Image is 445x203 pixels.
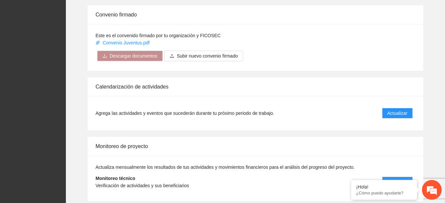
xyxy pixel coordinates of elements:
span: Agrega las actividades y eventos que sucederán durante tu próximo periodo de trabajo. [96,110,274,117]
span: Descargar documentos [110,52,157,60]
span: uploadSubir nuevo convenio firmado [164,53,243,59]
span: Verificación de actividades y sus beneficiarios [96,183,189,188]
p: ¿Cómo puedo ayudarte? [356,190,412,195]
span: upload [170,54,174,59]
button: uploadSubir nuevo convenio firmado [164,51,243,61]
strong: Monitoreo técnico [96,176,135,181]
span: Actualizar [387,178,407,186]
div: Calendarización de actividades [96,77,415,96]
span: Actualiza mensualmente los resultados de tus actividades y movimientos financieros para el anális... [96,165,355,170]
div: Convenio firmado [96,5,415,24]
span: Actualizar [387,110,407,117]
span: paper-clip [96,40,100,45]
button: Actualizar [382,177,413,187]
span: download [102,54,107,59]
span: Subir nuevo convenio firmado [177,52,238,60]
button: Actualizar [382,108,413,118]
button: downloadDescargar documentos [97,51,163,61]
div: Monitoreo de proyecto [96,137,415,156]
div: ¡Hola! [356,184,412,190]
a: Convenio Juventus.pdf [96,40,151,45]
span: Este es el convenido firmado por tu organización y FICOSEC [96,33,221,38]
